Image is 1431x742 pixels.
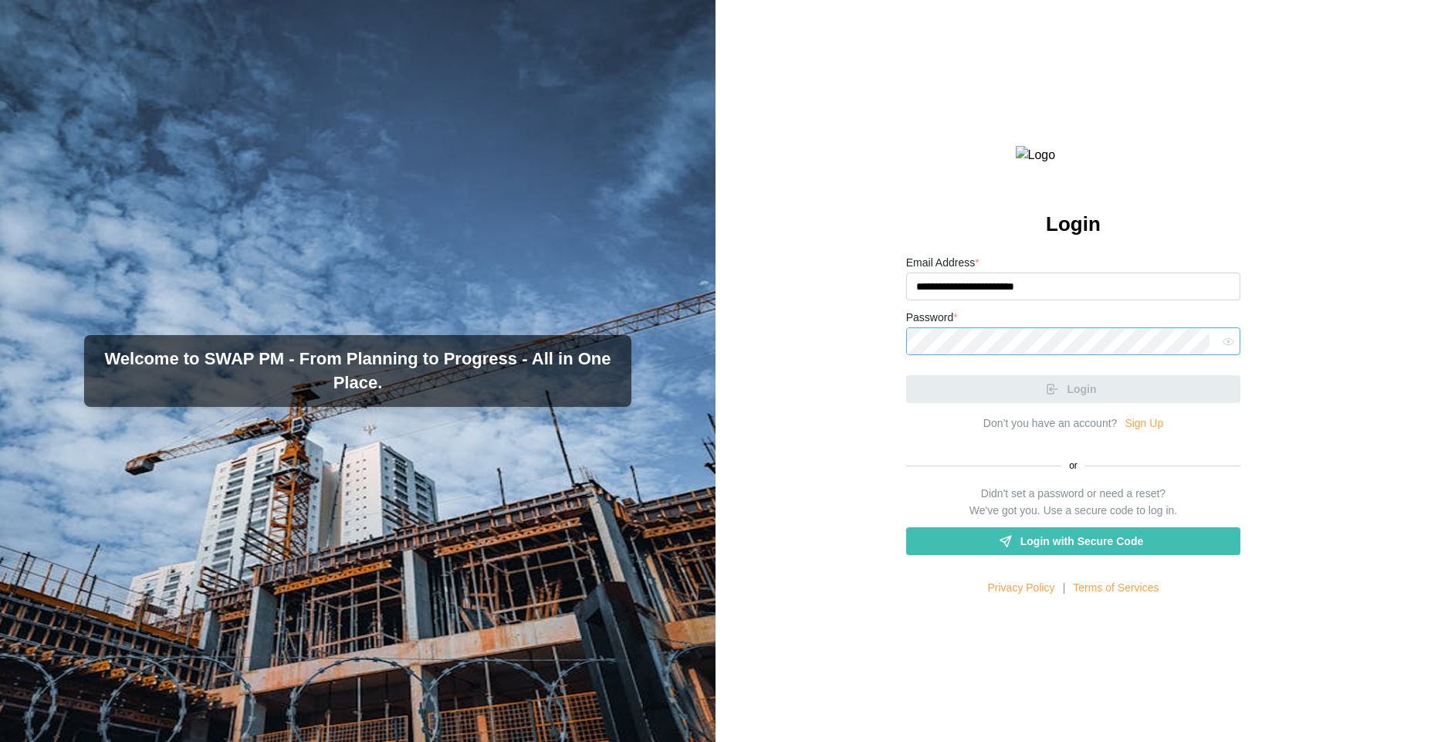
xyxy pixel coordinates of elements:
img: Logo [1016,146,1132,165]
a: Sign Up [1125,415,1163,432]
span: Login with Secure Code [1020,528,1143,554]
div: or [906,459,1241,473]
h3: Welcome to SWAP PM - From Planning to Progress - All in One Place. [96,347,620,395]
div: Don’t you have an account? [983,415,1118,432]
a: Terms of Services [1073,580,1159,597]
div: | [1063,580,1066,597]
a: Privacy Policy [987,580,1054,597]
label: Email Address [906,255,979,272]
h2: Login [1046,211,1101,238]
div: Didn't set a password or need a reset? We've got you. Use a secure code to log in. [969,486,1177,519]
label: Password [906,310,958,327]
a: Login with Secure Code [906,527,1241,555]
